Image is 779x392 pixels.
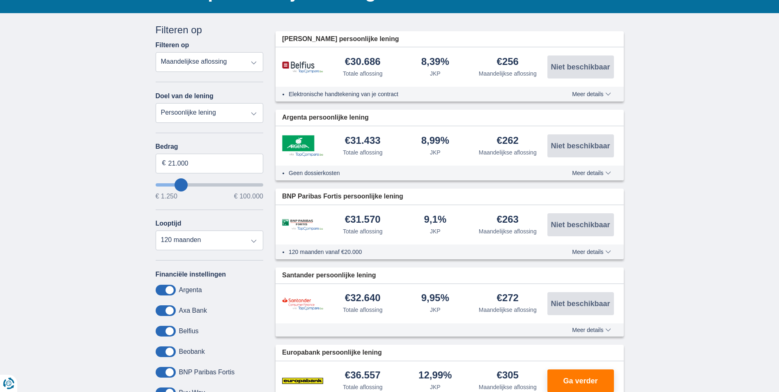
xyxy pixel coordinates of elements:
[572,327,611,333] span: Meer details
[179,348,205,355] label: Beobank
[497,293,519,304] div: €272
[156,42,189,49] label: Filteren op
[497,370,519,381] div: €305
[282,135,323,157] img: product.pl.alt Argenta
[547,134,614,157] button: Niet beschikbaar
[479,306,537,314] div: Maandelijkse aflossing
[421,136,449,147] div: 8,99%
[345,293,381,304] div: €32.640
[430,69,441,78] div: JKP
[563,377,597,385] span: Ga verder
[345,57,381,68] div: €30.686
[479,148,537,157] div: Maandelijkse aflossing
[343,148,383,157] div: Totale aflossing
[156,271,226,278] label: Financiële instellingen
[156,193,177,200] span: € 1.250
[156,183,264,187] input: wantToBorrow
[430,148,441,157] div: JKP
[479,69,537,78] div: Maandelijkse aflossing
[282,371,323,391] img: product.pl.alt Europabank
[343,227,383,235] div: Totale aflossing
[572,170,611,176] span: Meer details
[282,271,376,280] span: Santander persoonlijke lening
[179,286,202,294] label: Argenta
[234,193,263,200] span: € 100.000
[289,90,542,98] li: Elektronische handtekening van je contract
[282,192,403,201] span: BNP Paribas Fortis persoonlijke lening
[282,113,369,122] span: Argenta persoonlijke lening
[343,69,383,78] div: Totale aflossing
[156,23,264,37] div: Filteren op
[343,306,383,314] div: Totale aflossing
[156,220,182,227] label: Looptijd
[479,227,537,235] div: Maandelijkse aflossing
[547,292,614,315] button: Niet beschikbaar
[282,348,382,357] span: Europabank persoonlijke lening
[430,383,441,391] div: JKP
[566,249,617,255] button: Meer details
[282,219,323,231] img: product.pl.alt BNP Paribas Fortis
[421,293,449,304] div: 9,95%
[156,143,264,150] label: Bedrag
[479,383,537,391] div: Maandelijkse aflossing
[289,248,542,256] li: 120 maanden vanaf €20.000
[345,214,381,226] div: €31.570
[497,214,519,226] div: €263
[551,63,610,71] span: Niet beschikbaar
[156,92,214,100] label: Doel van de lening
[179,369,235,376] label: BNP Paribas Fortis
[418,370,452,381] div: 12,99%
[289,169,542,177] li: Geen dossierkosten
[343,383,383,391] div: Totale aflossing
[566,91,617,97] button: Meer details
[162,159,166,168] span: €
[547,213,614,236] button: Niet beschikbaar
[430,306,441,314] div: JKP
[551,142,610,150] span: Niet beschikbaar
[179,307,207,314] label: Axa Bank
[497,57,519,68] div: €256
[282,35,399,44] span: [PERSON_NAME] persoonlijke lening
[566,327,617,333] button: Meer details
[179,327,199,335] label: Belfius
[551,300,610,307] span: Niet beschikbaar
[572,249,611,255] span: Meer details
[282,297,323,310] img: product.pl.alt Santander
[551,221,610,228] span: Niet beschikbaar
[566,170,617,176] button: Meer details
[497,136,519,147] div: €262
[345,370,381,381] div: €36.557
[430,227,441,235] div: JKP
[421,57,449,68] div: 8,39%
[424,214,446,226] div: 9,1%
[345,136,381,147] div: €31.433
[282,61,323,73] img: product.pl.alt Belfius
[572,91,611,97] span: Meer details
[547,55,614,78] button: Niet beschikbaar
